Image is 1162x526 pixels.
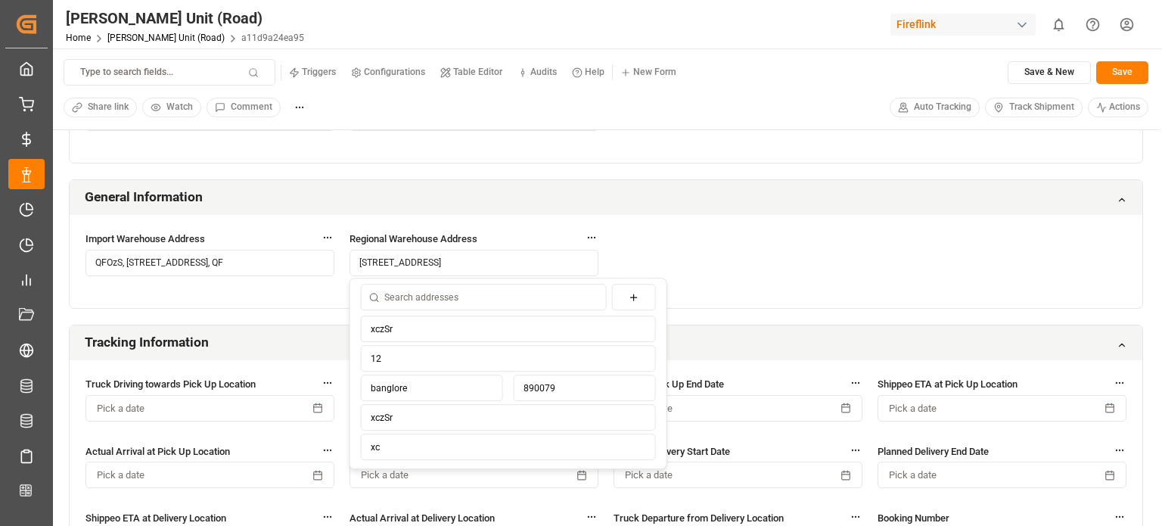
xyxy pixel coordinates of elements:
[890,10,1042,39] button: Fireflink
[361,284,607,310] input: Search addresses
[1096,61,1148,84] button: Save
[85,250,334,276] input: QFOzS, [STREET_ADDRESS], QF
[361,468,409,482] span: Pick a date
[878,510,949,526] span: Booking Number
[453,67,502,76] small: Table Editor
[85,395,334,422] button: Pick a date
[614,395,862,422] button: Pick a date
[281,61,343,84] button: Triggers
[510,61,564,84] button: Audits
[585,67,604,76] small: Help
[614,510,784,526] span: Truck Departure from Delivery Location
[350,462,598,488] button: Pick a date
[914,101,971,114] span: Auto Tracking
[878,444,989,459] span: Planned Delivery End Date
[64,98,137,117] button: Share link
[302,67,336,76] small: Triggers
[107,33,225,43] a: [PERSON_NAME] Unit (Road)
[85,231,205,247] span: Import Warehouse Address
[614,376,724,392] span: Planned Pick Up End Date
[166,101,193,114] span: Watch
[361,434,656,460] input: Country
[350,231,477,247] span: Regional Warehouse Address
[614,462,862,488] button: Pick a date
[361,345,656,372] input: Street
[1042,8,1076,42] button: show 0 new notifications
[85,462,334,488] button: Pick a date
[97,468,144,482] span: Pick a date
[85,444,230,459] span: Actual Arrival at Pick Up Location
[514,375,656,401] input: Zipcode
[85,188,203,207] h2: General Information
[1009,101,1074,114] span: Track Shipment
[66,7,304,30] div: [PERSON_NAME] Unit (Road)
[350,250,598,276] input: [STREET_ADDRESS]
[878,376,1018,392] span: Shippeo ETA at Pick Up Location
[85,510,226,526] span: Shippeo ETA at Delivery Location
[207,98,281,117] button: Comment
[88,101,129,114] span: Share link
[66,33,91,43] a: Home
[350,510,495,526] span: Actual Arrival at Delivery Location
[878,462,1126,488] button: Pick a date
[889,402,937,416] span: Pick a date
[614,444,730,459] span: Planned Delivery Start Date
[361,316,656,342] input: Name
[985,98,1083,117] button: Track Shipment
[1088,98,1149,117] button: Actions
[633,67,676,76] small: New Form
[625,468,673,482] span: Pick a date
[361,375,503,401] input: City
[80,66,173,79] p: Type to search fields...
[564,61,612,84] button: Help
[890,98,980,117] button: Auto Tracking
[231,101,272,114] span: Comment
[1008,61,1091,84] button: Save & New
[613,61,684,84] button: New Form
[142,98,201,117] button: Watch
[85,376,256,392] span: Truck Driving towards Pick Up Location
[364,67,425,76] small: Configurations
[361,404,656,431] input: State
[878,395,1126,422] button: Pick a date
[97,402,144,416] span: Pick a date
[889,468,937,482] span: Pick a date
[433,61,510,84] button: Table Editor
[530,67,557,76] small: Audits
[85,333,209,352] h2: Tracking Information
[890,14,1036,36] div: Fireflink
[64,59,275,86] button: Type to search fields...
[1076,8,1110,42] button: Help Center
[343,61,433,84] button: Configurations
